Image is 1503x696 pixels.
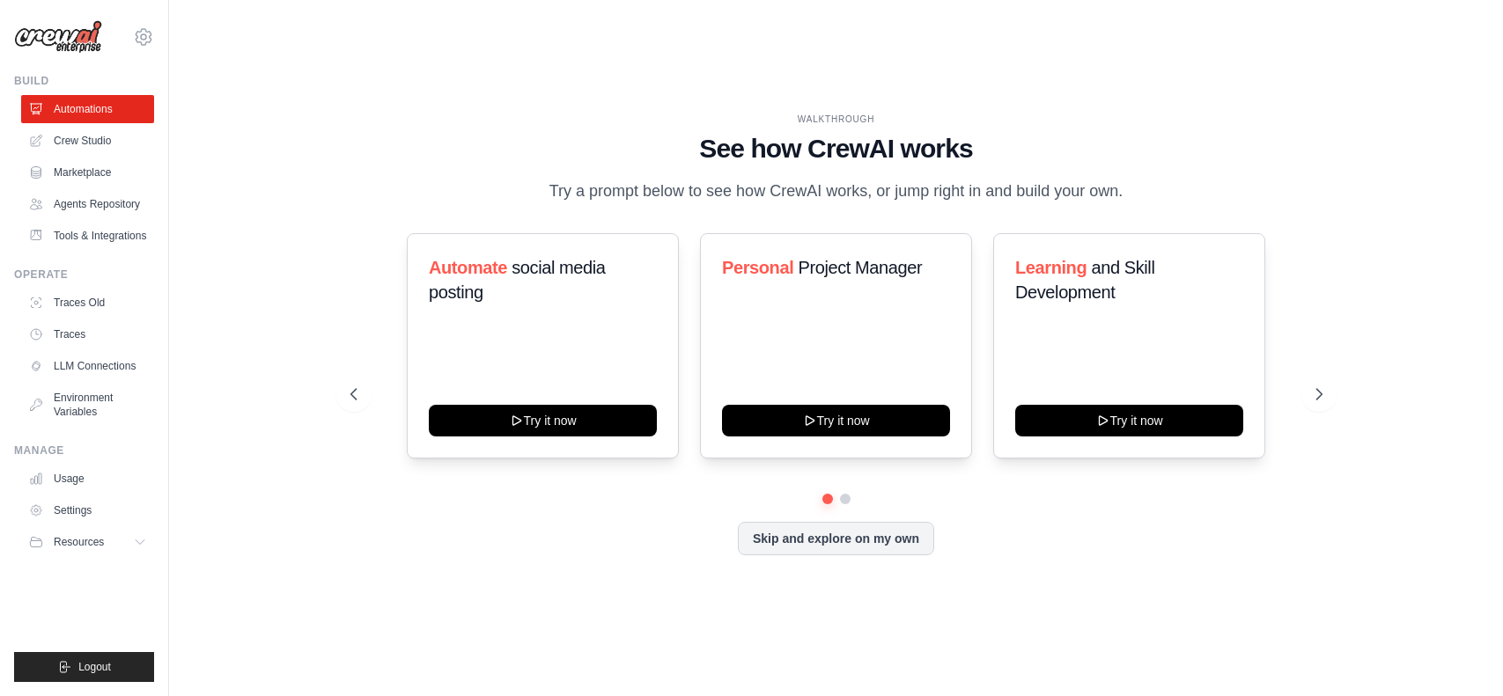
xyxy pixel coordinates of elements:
img: Logo [14,20,102,54]
div: Build [14,74,154,88]
p: Try a prompt below to see how CrewAI works, or jump right in and build your own. [541,179,1132,204]
span: Personal [722,258,793,277]
span: social media posting [429,258,606,302]
a: Marketplace [21,158,154,187]
a: Traces Old [21,289,154,317]
a: Settings [21,496,154,524]
a: Agents Repository [21,190,154,218]
button: Try it now [722,405,950,436]
button: Resources [21,528,154,556]
div: WALKTHROUGH [350,113,1322,126]
div: Manage [14,443,154,458]
span: Automate [429,258,507,277]
span: Project Manager [798,258,922,277]
button: Try it now [429,405,657,436]
a: Automations [21,95,154,123]
a: Traces [21,320,154,348]
a: Usage [21,465,154,493]
a: Environment Variables [21,384,154,426]
button: Logout [14,652,154,682]
span: Resources [54,535,104,549]
button: Try it now [1015,405,1243,436]
div: Operate [14,267,154,282]
h1: See how CrewAI works [350,133,1322,165]
a: Crew Studio [21,127,154,155]
button: Skip and explore on my own [738,522,934,555]
span: Logout [78,660,111,674]
a: LLM Connections [21,352,154,380]
a: Tools & Integrations [21,222,154,250]
span: Learning [1015,258,1087,277]
span: and Skill Development [1015,258,1154,302]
